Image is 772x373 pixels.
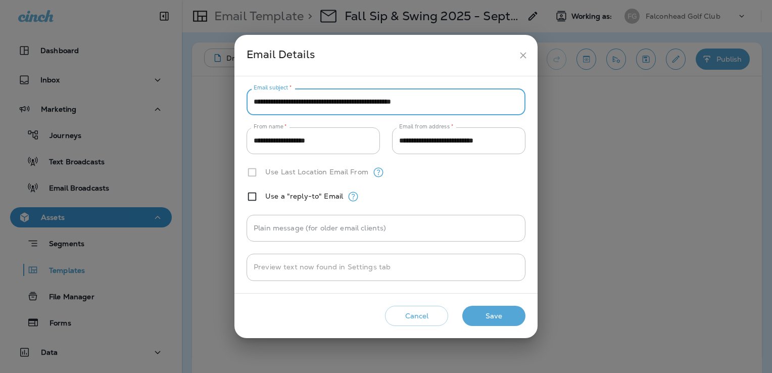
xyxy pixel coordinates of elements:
label: Use a "reply-to" Email [265,192,343,200]
label: Email subject [254,84,292,91]
button: Cancel [385,306,448,327]
label: Use Last Location Email From [265,168,368,176]
div: Email Details [247,46,514,65]
button: close [514,46,533,65]
label: From name [254,123,287,130]
button: Save [462,306,525,327]
label: Email from address [399,123,453,130]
